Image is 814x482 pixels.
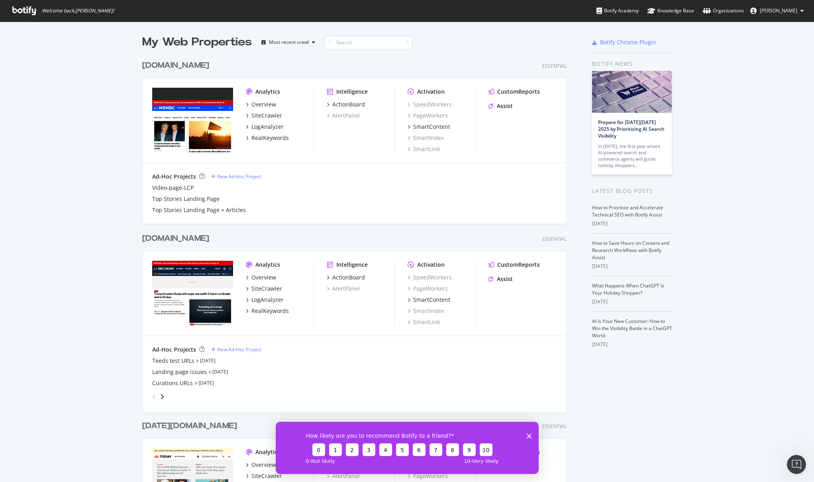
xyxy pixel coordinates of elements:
div: CustomReports [497,88,540,96]
a: Top Stories Landing Page + Articles [152,206,246,214]
a: AlertPanel [327,285,360,293]
a: [DATE] [198,380,214,386]
div: LogAnalyzer [251,296,284,304]
div: [DATE] [592,263,672,270]
a: CustomReports [488,261,540,269]
div: Organizations [703,7,744,15]
div: Essential [542,236,567,242]
div: Botify Chrome Plugin [600,38,656,46]
input: Search [325,35,412,49]
div: Overview [251,461,276,469]
div: angle-left [149,390,159,403]
a: New Ad-Hoc Project [211,173,261,180]
a: CustomReports [488,448,540,456]
iframe: Survey from Botify [276,422,539,474]
img: Prepare for Black Friday 2025 by Prioritizing AI Search Visibility [592,71,672,113]
a: Botify Chrome Plugin [592,38,656,46]
button: Most recent crawl [258,36,318,49]
a: PageWorkers [408,285,448,293]
a: AI Is Your New Customer: How to Win the Visibility Battle in a ChatGPT World [592,318,672,339]
div: [DATE] [592,298,672,305]
a: SmartContent [408,296,450,304]
div: Intelligence [336,88,368,96]
a: LogAnalyzer [246,123,284,131]
a: Overview [246,461,276,469]
a: SmartLink [408,318,440,326]
a: How to Prioritize and Accelerate Technical SEO with Botify Assist [592,204,663,218]
a: ActionBoard [327,273,365,281]
div: SiteCrawler [251,472,282,480]
div: Essential [542,63,567,69]
div: Botify news [592,59,672,68]
a: [DATE][DOMAIN_NAME] [142,420,240,432]
div: Knowledge Base [647,7,694,15]
a: PageWorkers [408,472,448,480]
a: RealKeywords [246,307,289,315]
a: [DATE] [212,368,228,375]
a: AlertPanel [327,472,360,480]
div: Overview [251,273,276,281]
a: Curations URLs [152,379,193,387]
a: Overview [246,100,276,108]
div: Analytics [255,261,280,269]
a: SmartIndex [408,307,444,315]
a: Overview [246,273,276,281]
a: CustomReports [488,88,540,96]
a: PageWorkers [408,112,448,120]
div: Assist [497,275,513,283]
div: CustomReports [497,261,540,269]
span: Lisa Sumner [760,7,797,14]
div: LogAnalyzer [251,123,284,131]
div: Activation [417,261,445,269]
a: Assist [488,102,513,110]
div: ActionBoard [332,100,365,108]
div: angle-right [159,393,165,401]
div: Essential [542,423,567,430]
div: ActionBoard [332,273,365,281]
div: Analytics [255,448,280,456]
a: SpeedWorkers [408,100,452,108]
div: My Web Properties [142,34,252,50]
div: Teeds test URLs [152,357,194,365]
div: SmartIndex [408,134,444,142]
img: msnbc.com [152,88,233,152]
a: SmartLink [408,145,440,153]
div: SiteCrawler [251,285,282,293]
div: Video-page-LCP [152,184,194,192]
a: Landing page issues [152,368,207,376]
div: [DATE] [592,220,672,227]
a: RealKeywords [246,134,289,142]
div: SmartContent [413,123,450,131]
div: Most recent crawl [269,40,309,45]
div: Latest Blog Posts [592,187,672,195]
div: RealKeywords [251,134,289,142]
a: AlertPanel [327,112,360,120]
div: Assist [497,102,513,110]
div: In [DATE], the first year where AI-powered search and commerce agents will guide holiday shoppers… [598,143,666,169]
div: [DATE][DOMAIN_NAME] [142,420,237,432]
div: RealKeywords [251,307,289,315]
a: SiteCrawler [246,112,282,120]
div: [DOMAIN_NAME] [142,233,209,244]
div: New Ad-Hoc Project [217,173,261,180]
a: SpeedWorkers [408,273,452,281]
